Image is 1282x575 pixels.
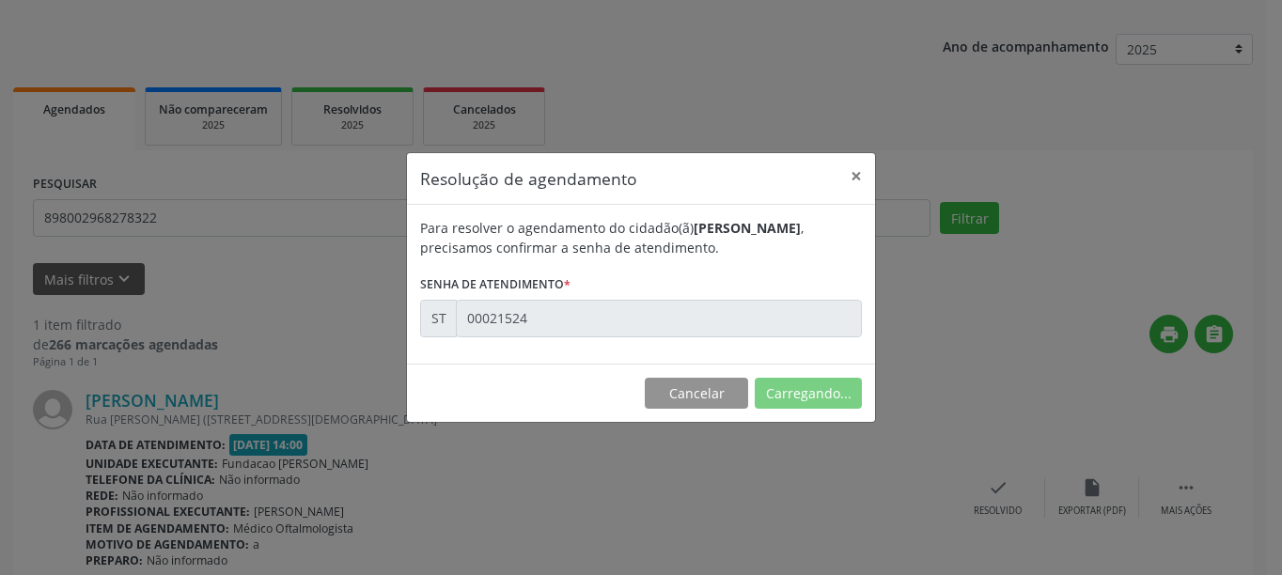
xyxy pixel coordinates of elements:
[420,271,571,300] label: Senha de atendimento
[694,219,801,237] b: [PERSON_NAME]
[837,153,875,199] button: Close
[420,218,862,257] div: Para resolver o agendamento do cidadão(ã) , precisamos confirmar a senha de atendimento.
[420,166,637,191] h5: Resolução de agendamento
[420,300,457,337] div: ST
[645,378,748,410] button: Cancelar
[755,378,862,410] button: Carregando...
